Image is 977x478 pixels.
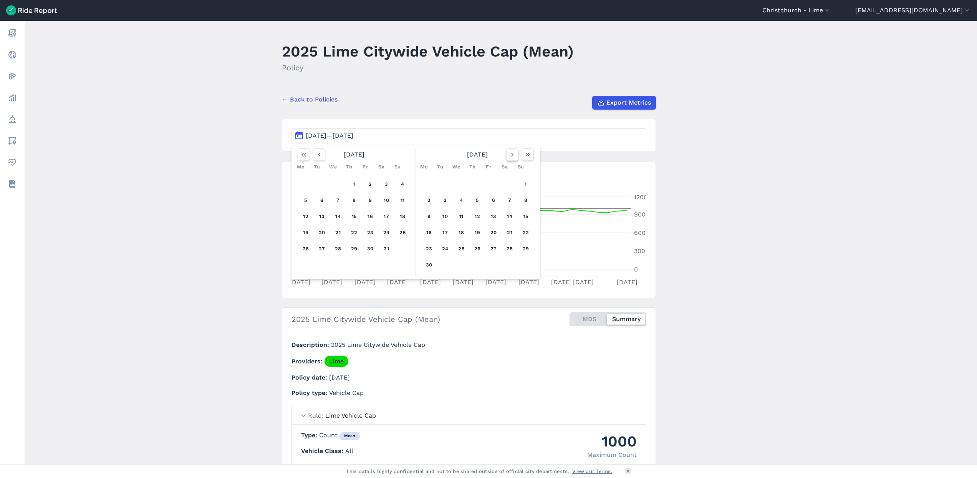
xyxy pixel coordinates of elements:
[587,450,637,460] div: Maximum Count
[520,227,532,239] button: 22
[364,243,376,255] button: 30
[396,178,409,190] button: 4
[587,431,637,452] div: 1000
[300,227,312,239] button: 19
[439,210,451,223] button: 10
[380,194,392,207] button: 10
[518,278,539,286] tspan: [DATE]
[348,210,360,223] button: 15
[634,211,646,218] tspan: 900
[343,463,351,470] span: All
[282,62,574,73] h2: Policy
[6,5,57,15] img: Ride Report
[380,227,392,239] button: 24
[321,278,342,286] tspan: [DATE]
[316,227,328,239] button: 20
[551,278,572,286] tspan: [DATE]
[329,389,364,396] span: Vehicle Cap
[455,227,467,239] button: 18
[345,447,353,455] span: All
[332,210,344,223] button: 14
[396,210,409,223] button: 18
[487,243,500,255] button: 27
[423,259,435,271] button: 30
[423,210,435,223] button: 9
[418,161,430,173] div: Mo
[520,243,532,255] button: 29
[5,177,19,191] a: Datasets
[332,243,344,255] button: 28
[471,243,484,255] button: 26
[471,210,484,223] button: 12
[380,178,392,190] button: 3
[292,407,646,425] summary: RuleLime Vehicle Cap
[291,128,646,142] button: [DATE]—[DATE]
[455,243,467,255] button: 25
[316,194,328,207] button: 6
[348,178,360,190] button: 1
[5,155,19,169] a: Health
[339,432,360,441] div: mean
[5,91,19,105] a: Analyze
[300,210,312,223] button: 12
[520,178,532,190] button: 1
[453,278,474,286] tspan: [DATE]
[5,134,19,148] a: Areas
[520,194,532,207] button: 8
[503,227,516,239] button: 21
[332,227,344,239] button: 21
[503,243,516,255] button: 28
[5,69,19,83] a: Heatmaps
[5,112,19,126] a: Policy
[380,210,392,223] button: 17
[295,161,307,173] div: Mo
[332,194,344,207] button: 7
[311,161,323,173] div: Tu
[423,227,435,239] button: 16
[487,227,500,239] button: 20
[520,210,532,223] button: 15
[301,463,343,470] span: Day of Week
[471,227,484,239] button: 19
[291,313,440,325] h2: 2025 Lime Citywide Vehicle Cap (Mean)
[391,161,404,173] div: Su
[434,161,446,173] div: Tu
[606,98,651,107] span: Export Metrics
[634,229,646,237] tspan: 600
[455,210,467,223] button: 11
[282,162,656,183] h3: Compliance for 2025 Lime Citywide Vehicle Cap (Mean)
[301,431,319,439] span: Type
[762,6,831,15] button: Christchurch - Lime
[439,194,451,207] button: 3
[455,194,467,207] button: 4
[291,389,329,396] span: Policy type
[319,431,360,439] span: Count
[498,161,511,173] div: Sa
[343,161,355,173] div: Th
[331,341,425,348] span: 2025 Lime Citywide Vehicle Cap
[420,278,441,286] tspan: [DATE]
[327,161,339,173] div: We
[290,278,310,286] tspan: [DATE]
[466,161,479,173] div: Th
[300,243,312,255] button: 26
[634,247,645,255] tspan: 300
[306,132,353,139] span: [DATE]—[DATE]
[316,210,328,223] button: 13
[308,412,325,419] span: Rule
[364,210,376,223] button: 16
[387,278,408,286] tspan: [DATE]
[423,243,435,255] button: 23
[375,161,387,173] div: Sa
[471,194,484,207] button: 5
[418,148,537,161] div: [DATE]
[291,374,329,381] span: Policy date
[282,41,574,62] h1: 2025 Lime Citywide Vehicle Cap (Mean)
[503,210,516,223] button: 14
[364,178,376,190] button: 2
[282,95,338,104] a: ← Back to Policies
[329,374,350,381] span: [DATE]
[573,278,594,286] tspan: [DATE]
[354,278,375,286] tspan: [DATE]
[634,266,638,273] tspan: 0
